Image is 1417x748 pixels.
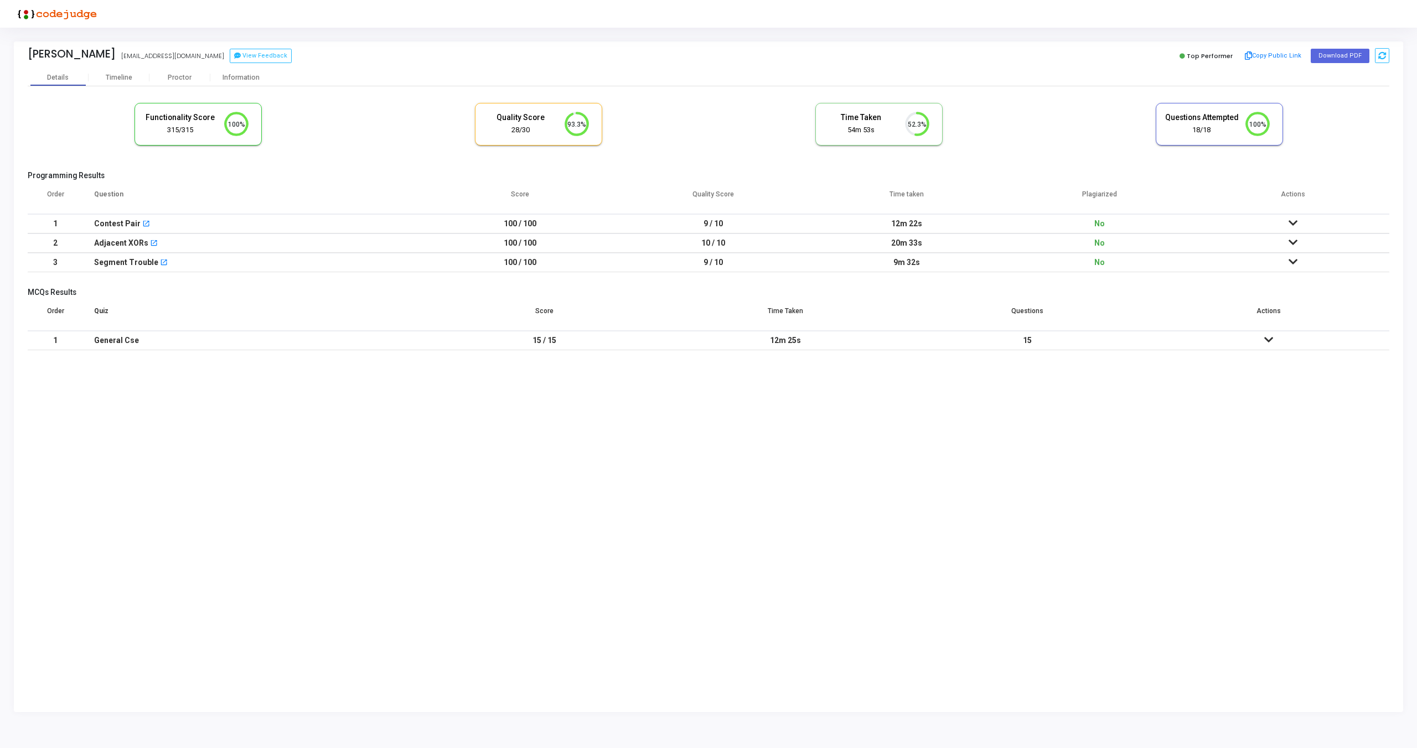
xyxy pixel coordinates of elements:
[423,214,617,233] td: 100 / 100
[1165,113,1239,122] h5: Questions Attempted
[1148,300,1389,331] th: Actions
[28,300,83,331] th: Order
[94,331,412,350] div: General Cse
[423,331,665,350] td: 15 / 15
[83,183,423,214] th: Question
[28,288,1389,297] h5: MCQs Results
[676,331,895,350] div: 12m 25s
[160,259,168,267] mat-icon: open_in_new
[1311,49,1369,63] button: Download PDF
[810,183,1003,214] th: Time taken
[28,331,83,350] td: 1
[94,215,141,233] div: Contest Pair
[1094,258,1105,267] span: No
[1165,125,1239,136] div: 18/18
[28,48,116,60] div: [PERSON_NAME]
[47,74,69,82] div: Details
[810,214,1003,233] td: 12m 22s
[28,214,83,233] td: 1
[665,300,906,331] th: Time Taken
[106,74,132,82] div: Timeline
[810,253,1003,272] td: 9m 32s
[810,233,1003,253] td: 20m 33s
[423,253,617,272] td: 100 / 100
[121,51,224,61] div: [EMAIL_ADDRESS][DOMAIN_NAME]
[617,233,810,253] td: 10 / 10
[94,234,148,252] div: Adjacent XORs
[617,183,810,214] th: Quality Score
[143,113,218,122] h5: Functionality Score
[423,233,617,253] td: 100 / 100
[1196,183,1389,214] th: Actions
[824,125,898,136] div: 54m 53s
[484,113,558,122] h5: Quality Score
[28,233,83,253] td: 2
[1242,48,1305,64] button: Copy Public Link
[617,214,810,233] td: 9 / 10
[230,49,292,63] button: View Feedback
[1187,51,1233,60] span: Top Performer
[143,125,218,136] div: 315/315
[824,113,898,122] h5: Time Taken
[907,331,1148,350] td: 15
[617,253,810,272] td: 9 / 10
[1094,219,1105,228] span: No
[149,74,210,82] div: Proctor
[28,183,83,214] th: Order
[210,74,271,82] div: Information
[907,300,1148,331] th: Questions
[150,240,158,248] mat-icon: open_in_new
[484,125,558,136] div: 28/30
[14,3,97,25] img: logo
[83,300,423,331] th: Quiz
[423,183,617,214] th: Score
[28,171,1389,180] h5: Programming Results
[1094,238,1105,247] span: No
[142,221,150,228] mat-icon: open_in_new
[423,300,665,331] th: Score
[94,253,158,272] div: Segment Trouble
[1003,183,1196,214] th: Plagiarized
[28,253,83,272] td: 3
